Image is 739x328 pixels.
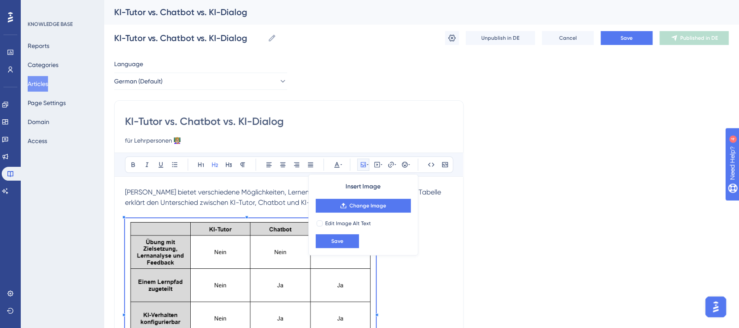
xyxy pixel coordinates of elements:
button: German (Default) [114,73,287,90]
button: Page Settings [28,95,66,111]
button: Articles [28,76,48,92]
div: 4 [60,4,63,11]
span: [PERSON_NAME] bietet verschiedene Möglichkeiten, Lernende mit KI adaptiv zu begleiten. Die Tabell... [125,188,443,207]
input: Article Title [125,115,453,128]
button: Published in DE [659,31,729,45]
button: Domain [28,114,49,130]
button: Save [601,31,653,45]
span: Change Image [349,202,386,209]
div: KNOWLEDGE BASE [28,21,73,28]
input: Article Name [114,32,264,44]
button: Cancel [542,31,594,45]
input: Article Description [125,135,453,146]
div: KI-Tutor vs. Chatbot vs. KI-Dialog [114,6,707,18]
span: Cancel [559,35,577,41]
span: Need Help? [20,2,54,13]
span: Published in DE [680,35,718,41]
span: Save [331,238,343,245]
iframe: UserGuiding AI Assistant Launcher [703,294,729,320]
span: German (Default) [114,76,163,86]
button: Access [28,133,47,149]
button: Save [316,234,359,248]
button: Unpublish in DE [466,31,535,45]
span: Unpublish in DE [481,35,519,41]
span: Save [621,35,633,41]
button: Categories [28,57,58,73]
button: Reports [28,38,49,54]
span: Insert Image [346,182,381,192]
span: Language [114,59,143,69]
span: Edit Image Alt Text [325,220,371,227]
button: Change Image [316,199,411,213]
